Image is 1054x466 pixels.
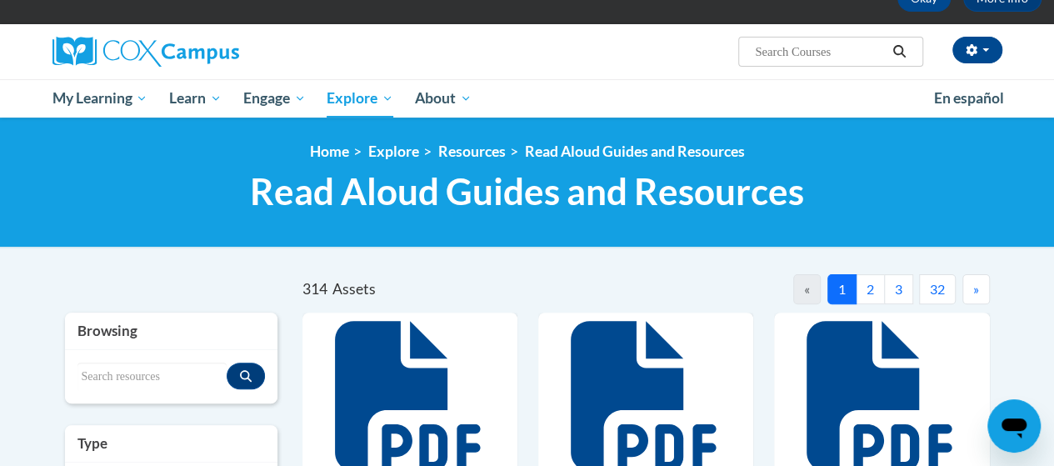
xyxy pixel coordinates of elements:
a: Home [310,143,349,160]
button: Next [962,274,990,304]
span: Learn [169,88,222,108]
span: En español [934,89,1004,107]
a: Cox Campus [52,37,352,67]
button: Search resources [227,363,265,389]
a: Explore [368,143,419,160]
button: 2 [856,274,885,304]
input: Search resources [77,363,227,391]
nav: Pagination Navigation [646,274,990,304]
a: Learn [158,79,232,118]
button: 3 [884,274,913,304]
div: Main menu [40,79,1015,118]
span: Assets [332,280,376,298]
a: About [404,79,482,118]
iframe: Button to launch messaging window [987,399,1041,453]
span: Explore [327,88,393,108]
span: About [415,88,472,108]
a: Resources [438,143,506,160]
img: Cox Campus [52,37,239,67]
span: Read Aloud Guides and Resources [250,169,804,213]
h3: Browsing [77,321,265,341]
input: Search Courses [753,42,887,62]
button: 1 [827,274,857,304]
span: 314 [302,280,327,298]
a: En español [923,81,1015,116]
button: 32 [919,274,956,304]
button: Account Settings [952,37,1002,63]
a: Engage [232,79,317,118]
span: Engage [243,88,306,108]
span: My Learning [52,88,147,108]
button: Search [887,42,912,62]
a: My Learning [42,79,159,118]
h3: Type [77,433,265,453]
a: Explore [316,79,404,118]
span: » [973,281,979,297]
a: Read Aloud Guides and Resources [525,143,745,160]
